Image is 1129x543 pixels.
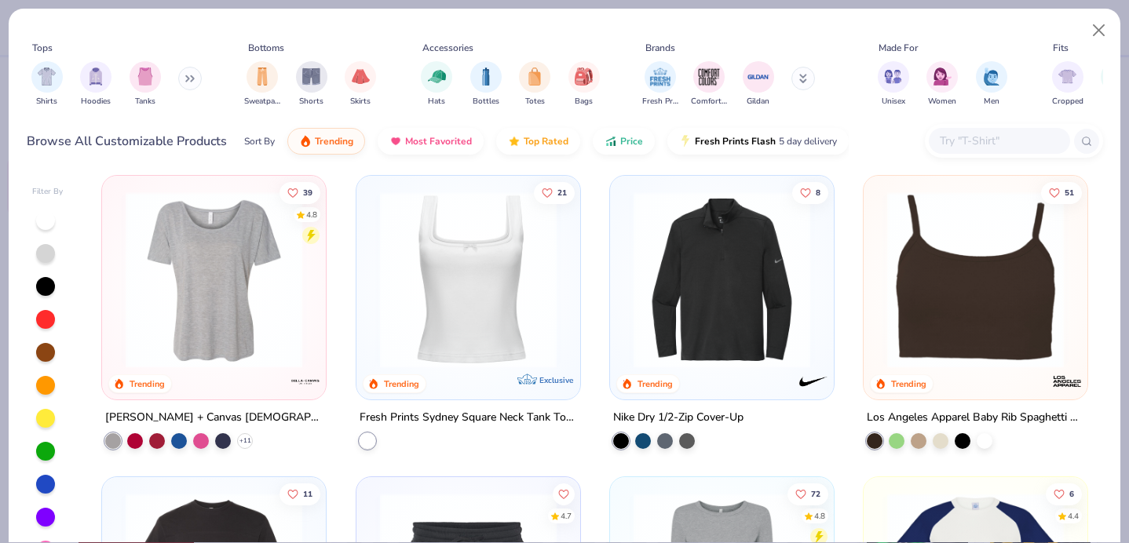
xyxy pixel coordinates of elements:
[983,67,1000,86] img: Men Image
[620,135,643,148] span: Price
[818,191,1010,368] img: 62076582-93fb-429a-8793-93265f345e36
[679,135,692,148] img: flash.gif
[345,61,376,108] div: filter for Skirts
[350,96,371,108] span: Skirts
[743,61,774,108] button: filter button
[695,135,776,148] span: Fresh Prints Flash
[976,61,1007,108] div: filter for Men
[878,61,909,108] button: filter button
[135,96,155,108] span: Tanks
[428,96,445,108] span: Hats
[38,67,56,86] img: Shirts Image
[568,61,600,108] div: filter for Bags
[878,61,909,108] div: filter for Unisex
[306,209,317,220] div: 4.8
[470,61,502,108] div: filter for Bottles
[372,191,564,368] img: 38347b0a-c013-4da9-8435-963b962c47ba
[130,61,161,108] button: filter button
[811,490,820,497] span: 72
[31,61,63,108] button: filter button
[926,61,958,108] div: filter for Women
[1046,483,1082,505] button: Like
[81,96,111,108] span: Hoodies
[747,65,770,89] img: Gildan Image
[315,135,353,148] span: Trending
[389,135,402,148] img: most_fav.gif
[642,61,678,108] div: filter for Fresh Prints
[645,41,675,55] div: Brands
[1053,41,1069,55] div: Fits
[244,96,280,108] span: Sweatpants
[560,510,571,522] div: 4.7
[798,366,829,397] img: Nike logo
[244,134,275,148] div: Sort By
[80,61,111,108] button: filter button
[539,375,573,385] span: Exclusive
[882,96,905,108] span: Unisex
[496,128,580,155] button: Top Rated
[928,96,956,108] span: Women
[867,408,1084,428] div: Los Angeles Apparel Baby Rib Spaghetti Crop Tank
[352,67,370,86] img: Skirts Image
[533,181,574,203] button: Like
[564,191,757,368] img: cc3d916b-68d4-4adc-bff0-ffa346578d89
[477,67,495,86] img: Bottles Image
[118,191,310,368] img: 66c9def3-396c-43f3-89a1-c921e7bc6e99
[303,188,312,196] span: 39
[248,41,284,55] div: Bottoms
[31,61,63,108] div: filter for Shirts
[239,436,251,446] span: + 11
[296,61,327,108] div: filter for Shorts
[526,67,543,86] img: Totes Image
[421,61,452,108] div: filter for Hats
[422,41,473,55] div: Accessories
[36,96,57,108] span: Shirts
[779,133,837,151] span: 5 day delivery
[137,67,154,86] img: Tanks Image
[1052,96,1083,108] span: Cropped
[642,61,678,108] button: filter button
[130,61,161,108] div: filter for Tanks
[508,135,521,148] img: TopRated.gif
[32,41,53,55] div: Tops
[934,67,952,86] img: Women Image
[302,67,320,86] img: Shorts Image
[747,96,769,108] span: Gildan
[299,96,323,108] span: Shorts
[1051,366,1083,397] img: Los Angeles Apparel logo
[470,61,502,108] button: filter button
[816,188,820,196] span: 8
[879,191,1072,368] img: 806829dd-1c22-4937-9a35-1c80dd7c627b
[642,96,678,108] span: Fresh Prints
[1052,61,1083,108] button: filter button
[976,61,1007,108] button: filter button
[984,96,999,108] span: Men
[938,132,1059,150] input: Try "T-Shirt"
[926,61,958,108] button: filter button
[524,135,568,148] span: Top Rated
[557,188,566,196] span: 21
[405,135,472,148] span: Most Favorited
[1068,510,1079,522] div: 4.4
[519,61,550,108] div: filter for Totes
[814,510,825,522] div: 4.8
[879,41,918,55] div: Made For
[32,186,64,198] div: Filter By
[691,96,727,108] span: Comfort Colors
[378,128,484,155] button: Most Favorited
[290,366,322,397] img: Bella + Canvas logo
[105,408,323,428] div: [PERSON_NAME] + Canvas [DEMOGRAPHIC_DATA]' Slouchy T-Shirt
[792,181,828,203] button: Like
[568,61,600,108] button: filter button
[80,61,111,108] div: filter for Hoodies
[691,61,727,108] div: filter for Comfort Colors
[280,181,320,203] button: Like
[1069,490,1074,497] span: 6
[360,408,577,428] div: Fresh Prints Sydney Square Neck Tank Top with Bow
[575,67,592,86] img: Bags Image
[421,61,452,108] button: filter button
[884,67,902,86] img: Unisex Image
[787,483,828,505] button: Like
[626,191,818,368] img: 122b5f97-c754-4bc0-9d54-47faf68b7695
[27,132,227,151] div: Browse All Customizable Products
